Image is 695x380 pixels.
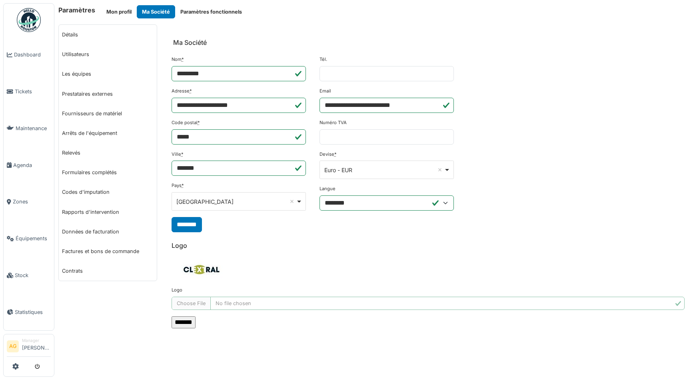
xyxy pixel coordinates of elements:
[59,25,157,44] a: Détails
[320,119,347,126] label: Numéro TVA
[13,161,51,169] span: Agenda
[15,88,51,95] span: Tickets
[17,8,41,32] img: Badge_color-CXgf-gQk.svg
[15,308,51,316] span: Statistiques
[288,197,296,205] button: Remove item: 'FR'
[320,56,327,63] label: Tél.
[172,151,184,158] label: Ville
[324,166,444,174] div: Euro - EUR
[16,125,51,132] span: Maintenance
[190,88,192,94] abbr: Requis
[172,56,184,63] label: Nom
[22,338,51,344] div: Manager
[181,151,184,157] abbr: Requis
[4,183,54,220] a: Zones
[172,182,184,189] label: Pays
[59,84,157,104] a: Prestataires externes
[4,294,54,330] a: Statistiques
[4,220,54,257] a: Équipements
[59,163,157,182] a: Formulaires complétés
[59,123,157,143] a: Arrêts de l'équipement
[436,166,444,174] button: Remove item: 'EUR'
[59,261,157,281] a: Contrats
[172,88,192,94] label: Adresse
[334,151,337,157] abbr: Requis
[173,39,207,46] h6: Ma Société
[59,44,157,64] a: Utilisateurs
[59,241,157,261] a: Factures et bons de commande
[14,51,51,58] span: Dashboard
[172,287,182,294] label: Logo
[22,338,51,355] li: [PERSON_NAME]
[320,151,337,158] label: Devise
[13,198,51,205] span: Zones
[320,185,336,192] label: Langue
[4,110,54,147] a: Maintenance
[59,222,157,241] a: Données de facturation
[16,235,51,242] span: Équipements
[182,56,184,62] abbr: Requis
[176,197,296,206] div: [GEOGRAPHIC_DATA]
[7,338,51,357] a: AG Manager[PERSON_NAME]
[7,340,19,352] li: AG
[137,5,175,18] button: Ma Société
[182,183,184,188] abbr: Requis
[4,147,54,183] a: Agenda
[15,271,51,279] span: Stock
[59,202,157,222] a: Rapports d'intervention
[58,6,95,14] h6: Paramètres
[59,104,157,123] a: Fournisseurs de matériel
[4,257,54,294] a: Stock
[4,36,54,73] a: Dashboard
[320,88,331,94] label: Email
[4,73,54,110] a: Tickets
[59,64,157,84] a: Les équipes
[101,5,137,18] button: Mon profil
[198,120,200,125] abbr: Requis
[172,242,685,249] h6: Logo
[175,5,247,18] button: Paramètres fonctionnels
[172,119,200,126] label: Code postal
[172,253,232,287] img: gy3b6a1qaq6m2letfigx82gtqx2y
[59,143,157,163] a: Relevés
[59,182,157,202] a: Codes d'imputation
